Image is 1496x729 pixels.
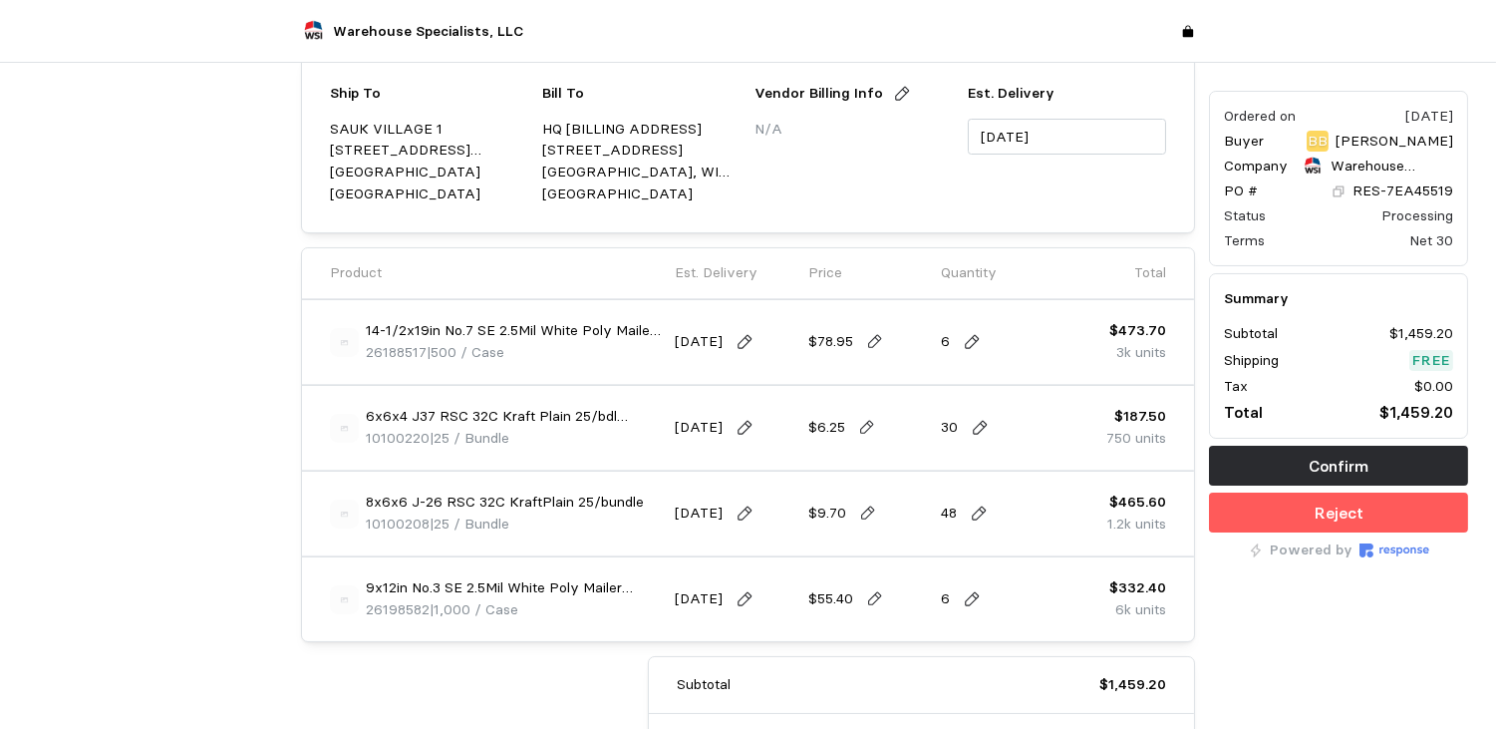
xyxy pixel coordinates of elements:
[941,262,997,284] p: Quantity
[1106,406,1166,428] p: $187.50
[1308,131,1328,153] p: BB
[1106,428,1166,450] p: 750 units
[366,492,644,514] p: 8x6x6 J-26 RSC 32C KraftPlain 25/bundle
[330,328,359,357] img: svg%3e
[330,140,528,162] p: [STREET_ADDRESS][PERSON_NAME]
[1224,205,1266,226] div: Status
[366,600,430,618] span: 26198582
[808,331,853,353] p: $78.95
[1224,288,1453,309] h5: Summary
[330,585,359,614] img: svg%3e
[1224,400,1263,425] p: Total
[1224,350,1279,372] p: Shipping
[1224,323,1278,345] p: Subtotal
[330,162,528,183] p: [GEOGRAPHIC_DATA]
[755,119,954,141] p: N/A
[1315,501,1363,526] p: Reject
[333,21,523,43] p: Warehouse Specialists, LLC
[1107,492,1166,514] p: $465.60
[542,119,741,141] p: HQ [BILLING ADDRESS]
[941,503,957,525] p: 48
[1379,400,1453,425] p: $1,459.20
[542,140,741,162] p: [STREET_ADDRESS]
[1336,131,1453,153] p: [PERSON_NAME]
[330,183,528,205] p: [GEOGRAPHIC_DATA]
[1099,674,1166,696] p: $1,459.20
[1405,106,1453,127] div: [DATE]
[808,588,853,610] p: $55.40
[808,262,842,284] p: Price
[808,417,845,439] p: $6.25
[1359,544,1429,557] img: Response Logo
[366,406,662,428] p: 6x6x4 J37 RSC 32C Kraft Plain 25/bdl 1500/un
[1209,493,1468,533] button: Reject
[1412,350,1450,372] p: Free
[1309,454,1368,479] p: Confirm
[1389,323,1453,345] p: $1,459.20
[330,119,528,141] p: SAUK VILLAGE 1
[675,417,723,439] p: [DATE]
[1352,181,1453,202] p: RES-7EA45519
[675,503,723,525] p: [DATE]
[542,183,741,205] p: [GEOGRAPHIC_DATA]
[366,343,427,361] span: 26188517
[1409,230,1453,251] div: Net 30
[968,119,1166,156] input: MM/DD/YYYY
[755,83,884,105] p: Vendor Billing Info
[430,515,509,533] span: | 25 / Bundle
[1107,514,1166,536] p: 1.2k units
[430,429,509,447] span: | 25 / Bundle
[1109,342,1166,364] p: 3k units
[1224,156,1288,178] p: Company
[941,331,950,353] p: 6
[1134,262,1166,284] p: Total
[366,577,662,599] p: 9x12in No.3 SE 2.5Mil White Poly Mailer 1000/cs 108cs/pallet
[675,262,757,284] p: Est. Delivery
[366,320,662,342] p: 14-1/2x19in No.7 SE 2.5Mil White Poly Mailer 500/cs 90cs/pallet
[330,83,381,105] p: Ship To
[675,331,723,353] p: [DATE]
[1224,181,1258,202] p: PO #
[1109,599,1166,621] p: 6k units
[330,414,359,443] img: svg%3e
[330,262,382,284] p: Product
[427,343,504,361] span: | 500 / Case
[1224,106,1296,127] div: Ordered on
[1331,156,1453,178] p: Warehouse Specialists, LLC
[677,674,731,696] p: Subtotal
[941,588,950,610] p: 6
[1270,540,1352,561] p: Powered by
[1224,376,1248,398] p: Tax
[330,500,359,529] img: svg%3e
[1109,577,1166,599] p: $332.40
[366,515,430,533] span: 10100208
[1209,446,1468,486] button: Confirm
[941,417,958,439] p: 30
[1224,230,1265,251] div: Terms
[808,503,846,525] p: $9.70
[1109,320,1166,342] p: $473.70
[1224,131,1264,153] p: Buyer
[1414,376,1453,398] p: $0.00
[1381,205,1453,226] div: Processing
[542,162,741,183] p: [GEOGRAPHIC_DATA], WI 54912
[430,600,518,618] span: | 1,000 / Case
[366,429,430,447] span: 10100220
[968,83,1166,105] p: Est. Delivery
[542,83,584,105] p: Bill To
[675,588,723,610] p: [DATE]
